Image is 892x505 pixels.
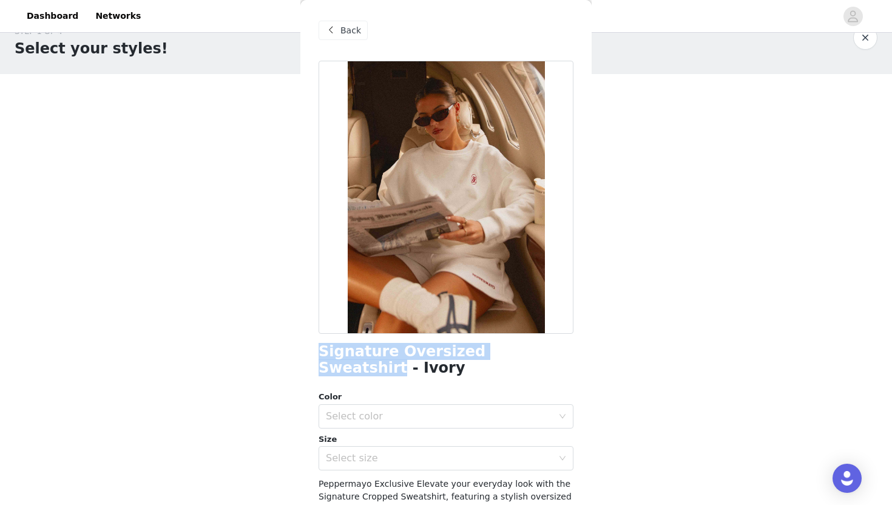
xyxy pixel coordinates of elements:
div: Size [319,433,573,446]
h1: Signature Oversized Sweatshirt - Ivory [319,344,573,376]
div: Color [319,391,573,403]
a: Networks [88,2,148,30]
a: Dashboard [19,2,86,30]
div: Select color [326,410,553,422]
i: icon: down [559,455,566,463]
div: Open Intercom Messenger [833,464,862,493]
i: icon: down [559,413,566,421]
span: Back [340,24,361,37]
div: Select size [326,452,553,464]
h1: Select your styles! [15,38,168,59]
div: avatar [847,7,859,26]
